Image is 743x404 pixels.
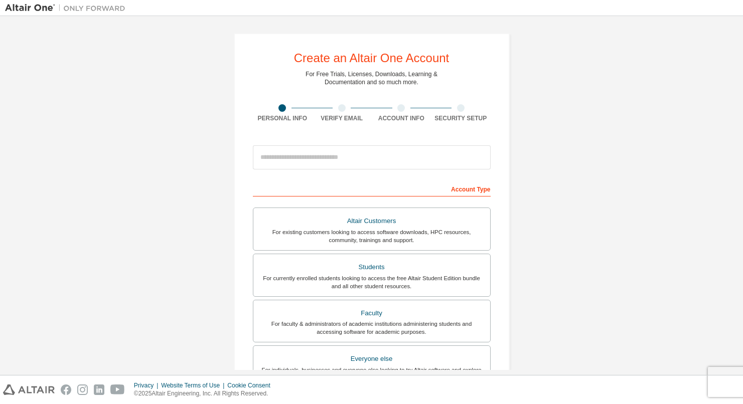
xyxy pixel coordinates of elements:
[110,384,125,395] img: youtube.svg
[227,381,276,389] div: Cookie Consent
[3,384,55,395] img: altair_logo.svg
[134,389,276,398] p: © 2025 Altair Engineering, Inc. All Rights Reserved.
[94,384,104,395] img: linkedin.svg
[259,228,484,244] div: For existing customers looking to access software downloads, HPC resources, community, trainings ...
[259,320,484,336] div: For faculty & administrators of academic institutions administering students and accessing softwa...
[312,114,372,122] div: Verify Email
[259,260,484,274] div: Students
[259,274,484,290] div: For currently enrolled students looking to access the free Altair Student Edition bundle and all ...
[372,114,431,122] div: Account Info
[61,384,71,395] img: facebook.svg
[253,114,313,122] div: Personal Info
[294,52,450,64] div: Create an Altair One Account
[259,306,484,320] div: Faculty
[253,180,491,196] div: Account Type
[77,384,88,395] img: instagram.svg
[259,352,484,366] div: Everyone else
[5,3,130,13] img: Altair One
[259,214,484,228] div: Altair Customers
[306,70,437,86] div: For Free Trials, Licenses, Downloads, Learning & Documentation and so much more.
[431,114,491,122] div: Security Setup
[161,381,227,389] div: Website Terms of Use
[259,366,484,382] div: For individuals, businesses and everyone else looking to try Altair software and explore our prod...
[134,381,161,389] div: Privacy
